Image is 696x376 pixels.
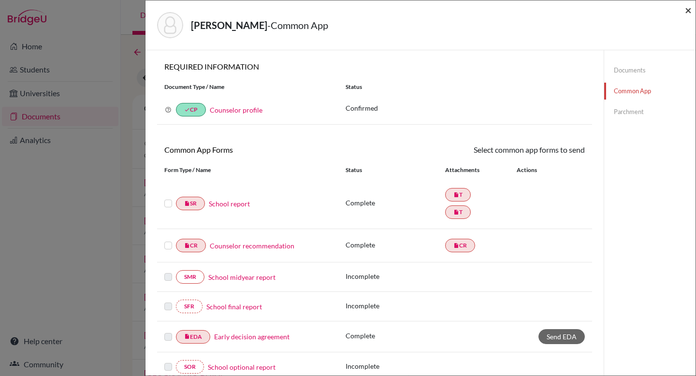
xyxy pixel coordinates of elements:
[604,62,696,79] a: Documents
[346,331,445,341] p: Complete
[375,144,592,156] div: Select common app forms to send
[685,4,692,16] button: Close
[157,145,375,154] h6: Common App Forms
[453,243,459,248] i: insert_drive_file
[209,199,250,209] a: School report
[685,3,692,17] span: ×
[346,103,585,113] p: Confirmed
[346,240,445,250] p: Complete
[445,239,475,252] a: insert_drive_fileCR
[505,166,565,174] div: Actions
[176,197,205,210] a: insert_drive_fileSR
[547,333,577,341] span: Send EDA
[604,83,696,100] a: Common App
[208,362,275,372] a: School optional report
[445,166,505,174] div: Attachments
[176,330,210,344] a: insert_drive_fileEDA
[184,107,190,113] i: done
[176,360,204,374] a: SOR
[206,302,262,312] a: School final report
[184,243,190,248] i: insert_drive_file
[346,198,445,208] p: Complete
[214,332,290,342] a: Early decision agreement
[157,62,592,71] h6: REQUIRED INFORMATION
[176,239,206,252] a: insert_drive_fileCR
[346,271,445,281] p: Incomplete
[176,103,206,116] a: doneCP
[267,19,328,31] span: - Common App
[346,301,445,311] p: Incomplete
[453,209,459,215] i: insert_drive_file
[445,205,471,219] a: insert_drive_fileT
[346,166,445,174] div: Status
[210,241,294,251] a: Counselor recommendation
[176,300,203,313] a: SFR
[157,83,338,91] div: Document Type / Name
[538,329,585,344] a: Send EDA
[604,103,696,120] a: Parchment
[338,83,592,91] div: Status
[184,333,190,339] i: insert_drive_file
[346,361,445,371] p: Incomplete
[445,188,471,202] a: insert_drive_fileT
[208,272,275,282] a: School midyear report
[210,106,262,114] a: Counselor profile
[191,19,267,31] strong: [PERSON_NAME]
[453,192,459,198] i: insert_drive_file
[157,166,338,174] div: Form Type / Name
[176,270,204,284] a: SMR
[184,201,190,206] i: insert_drive_file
